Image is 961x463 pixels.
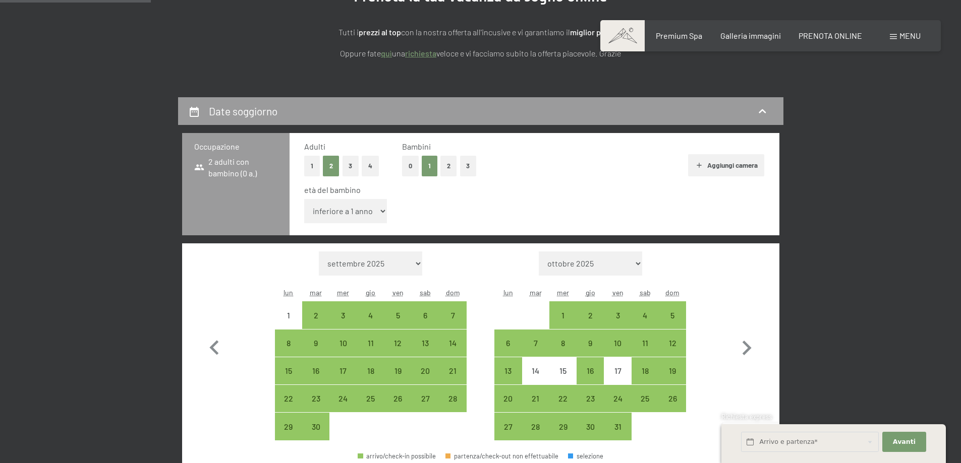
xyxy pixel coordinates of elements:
[578,423,603,448] div: 30
[358,453,436,459] div: arrivo/check-in possibile
[605,311,630,337] div: 3
[530,288,542,297] abbr: martedì
[549,413,577,440] div: arrivo/check-in possibile
[329,357,357,384] div: Wed Sep 17 2025
[659,357,686,384] div: Sun Oct 19 2025
[632,301,659,328] div: arrivo/check-in possibile
[323,156,340,176] button: 2
[384,385,412,412] div: arrivo/check-in possibile
[302,329,329,357] div: arrivo/check-in possibile
[357,329,384,357] div: arrivo/check-in possibile
[632,301,659,328] div: Sat Oct 04 2025
[440,367,465,392] div: 21
[633,311,658,337] div: 4
[605,339,630,364] div: 10
[633,394,658,420] div: 25
[412,385,439,412] div: Sat Sep 27 2025
[550,339,576,364] div: 8
[605,423,630,448] div: 31
[577,385,604,412] div: Thu Oct 23 2025
[632,329,659,357] div: arrivo/check-in possibile
[276,423,301,448] div: 29
[577,329,604,357] div: Thu Oct 09 2025
[605,394,630,420] div: 24
[412,357,439,384] div: Sat Sep 20 2025
[194,141,277,152] h3: Occupazione
[412,329,439,357] div: arrivo/check-in possibile
[799,31,862,40] a: PRENOTA ONLINE
[522,357,549,384] div: Tue Oct 14 2025
[303,423,328,448] div: 30
[632,357,659,384] div: arrivo/check-in possibile
[209,105,277,117] h2: Date soggiorno
[330,311,356,337] div: 3
[577,301,604,328] div: arrivo/check-in possibile
[656,31,702,40] a: Premium Spa
[440,394,465,420] div: 28
[549,357,577,384] div: arrivo/check-in non effettuabile
[899,31,921,40] span: Menu
[358,394,383,420] div: 25
[659,329,686,357] div: arrivo/check-in possibile
[550,367,576,392] div: 15
[439,385,466,412] div: Sun Sep 28 2025
[604,301,631,328] div: arrivo/check-in possibile
[413,311,438,337] div: 6
[604,385,631,412] div: arrivo/check-in possibile
[337,288,349,297] abbr: mercoledì
[633,367,658,392] div: 18
[384,329,412,357] div: Fri Sep 12 2025
[275,357,302,384] div: arrivo/check-in possibile
[523,367,548,392] div: 14
[522,357,549,384] div: arrivo/check-in non effettuabile
[412,301,439,328] div: arrivo/check-in possibile
[329,385,357,412] div: Wed Sep 24 2025
[494,413,522,440] div: arrivo/check-in possibile
[578,339,603,364] div: 9
[302,413,329,440] div: arrivo/check-in possibile
[357,301,384,328] div: arrivo/check-in possibile
[460,156,477,176] button: 3
[357,357,384,384] div: arrivo/check-in possibile
[384,385,412,412] div: Fri Sep 26 2025
[275,301,302,328] div: Mon Sep 01 2025
[420,288,431,297] abbr: sabato
[570,27,620,37] strong: miglior prezzo
[402,156,419,176] button: 0
[522,413,549,440] div: arrivo/check-in possibile
[330,394,356,420] div: 24
[494,357,522,384] div: Mon Oct 13 2025
[522,329,549,357] div: Tue Oct 07 2025
[304,156,320,176] button: 1
[660,394,685,420] div: 26
[549,385,577,412] div: arrivo/check-in possibile
[604,357,631,384] div: Fri Oct 17 2025
[302,413,329,440] div: Tue Sep 30 2025
[446,288,460,297] abbr: domenica
[586,288,595,297] abbr: giovedì
[688,154,764,176] button: Aggiungi camera
[549,329,577,357] div: arrivo/check-in possibile
[302,385,329,412] div: Tue Sep 23 2025
[604,329,631,357] div: arrivo/check-in possibile
[329,329,357,357] div: arrivo/check-in possibile
[412,301,439,328] div: Sat Sep 06 2025
[302,329,329,357] div: Tue Sep 09 2025
[549,329,577,357] div: Wed Oct 08 2025
[549,357,577,384] div: Wed Oct 15 2025
[605,367,630,392] div: 17
[494,357,522,384] div: arrivo/check-in possibile
[440,156,457,176] button: 2
[659,329,686,357] div: Sun Oct 12 2025
[550,423,576,448] div: 29
[578,367,603,392] div: 16
[330,367,356,392] div: 17
[577,357,604,384] div: arrivo/check-in possibile
[659,385,686,412] div: arrivo/check-in possibile
[632,357,659,384] div: Sat Oct 18 2025
[358,339,383,364] div: 11
[275,329,302,357] div: arrivo/check-in possibile
[330,339,356,364] div: 10
[604,357,631,384] div: arrivo/check-in non effettuabile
